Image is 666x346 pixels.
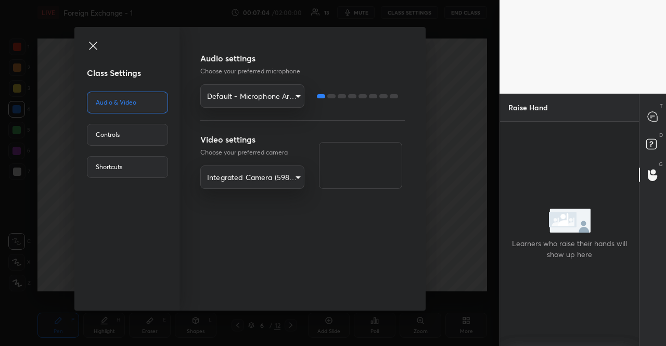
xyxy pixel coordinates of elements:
[200,67,405,76] p: Choose your preferred microphone
[200,133,304,146] h3: Video settings
[660,102,663,110] p: T
[500,238,639,260] h4: Learners who raise their hands will show up here
[200,148,304,157] p: Choose your preferred camera
[659,131,663,139] p: D
[87,124,168,146] div: Controls
[200,84,304,108] div: Default - Microphone Array (Senary Audio)
[500,94,556,121] p: Raise Hand
[87,156,168,178] div: Shortcuts
[87,92,168,113] div: Audio & Video
[87,67,180,79] h3: Class Settings
[659,160,663,168] p: G
[200,52,405,65] h3: Audio settings
[200,165,304,189] div: Default - Microphone Array (Senary Audio)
